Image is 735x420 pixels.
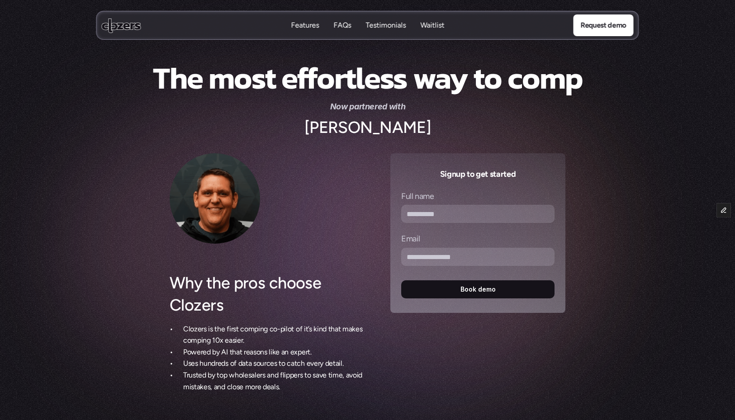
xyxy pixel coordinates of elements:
[573,14,633,36] a: Request demo
[401,248,555,266] input: Email
[401,234,420,244] p: Email
[401,191,434,202] p: Full name
[420,20,444,31] a: WaitlistWaitlist
[183,369,369,392] p: Trusted by top wholesalers and flippers to save time, avoid mistakes, and close more deals.
[365,20,406,30] p: Testimonials
[111,60,625,97] h1: The most effortless way to comp
[401,280,555,298] button: Book demo
[170,272,369,316] h2: Why the pros choose Clozers
[717,203,730,217] button: Edit Framer Content
[401,205,555,223] input: Full name
[333,20,351,31] a: FAQsFAQs
[183,346,369,358] p: Powered by AI that reasons like an expert.
[365,30,406,40] p: Testimonials
[420,20,444,30] p: Waitlist
[365,20,406,31] a: TestimonialsTestimonials
[291,20,319,31] a: FeaturesFeatures
[580,19,626,31] p: Request demo
[330,102,405,111] em: Now partnered with
[401,168,555,180] h3: Signup to get started
[420,30,444,40] p: Waitlist
[333,20,351,30] p: FAQs
[183,358,369,369] p: Uses hundreds of data sources to catch every detail.
[460,286,496,293] p: Book demo
[291,30,319,40] p: Features
[304,117,431,139] h2: [PERSON_NAME]
[183,323,369,346] p: Clozers is the first comping co-pilot of it’s kind that makes comping 10x easier.
[333,30,351,40] p: FAQs
[291,20,319,30] p: Features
